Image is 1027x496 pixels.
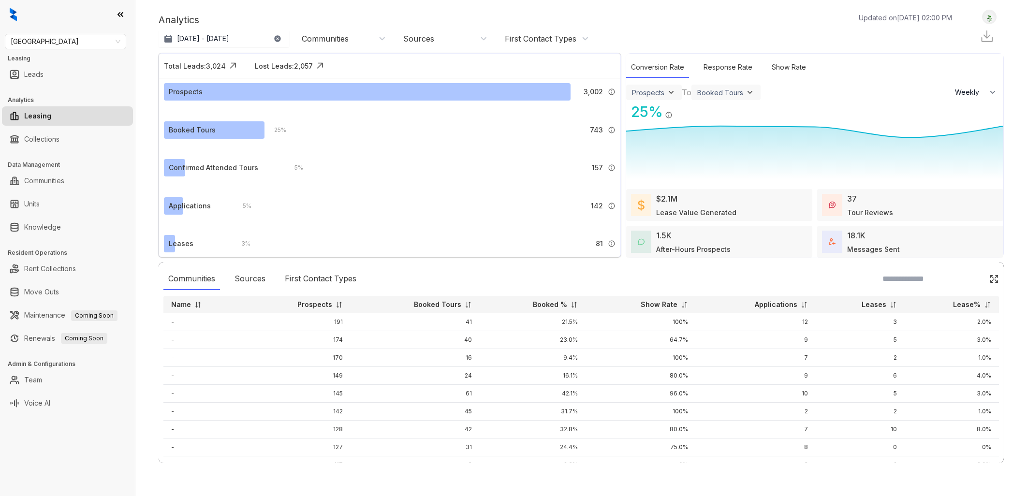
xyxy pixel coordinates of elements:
td: 61 [351,385,479,403]
div: To [682,87,691,98]
li: Maintenance [2,306,133,325]
td: 96.0% [586,385,696,403]
span: 3,002 [584,87,603,97]
td: 16.1% [480,367,586,385]
td: 2.0% [905,313,999,331]
td: 45 [351,403,479,421]
img: sorting [571,301,578,308]
li: Units [2,194,133,214]
td: 0% [905,438,999,456]
img: Click Icon [673,102,687,117]
img: Click Icon [313,58,327,73]
img: LeaseValue [638,199,645,211]
td: 174 [244,331,351,349]
div: $2.1M [656,193,677,204]
td: 1.0% [905,349,999,367]
td: 8.0% [905,421,999,438]
div: Response Rate [699,57,757,78]
li: Communities [2,171,133,190]
td: 64.7% [586,331,696,349]
td: 170 [244,349,351,367]
div: 3 % [232,238,250,249]
a: Communities [24,171,64,190]
td: 23.0% [480,331,586,349]
div: Conversion Rate [626,57,689,78]
div: 1.5K [656,230,672,241]
a: Leasing [24,106,51,126]
span: 157 [592,162,603,173]
span: 743 [590,125,603,135]
td: 42.1% [480,385,586,403]
img: sorting [890,301,897,308]
td: - [163,331,244,349]
td: 100% [586,313,696,331]
img: Click Icon [226,58,240,73]
span: Fairfield [11,34,120,49]
div: After-Hours Prospects [656,244,731,254]
td: 3.0% [905,385,999,403]
img: Download [980,29,994,44]
div: Messages Sent [847,244,900,254]
td: 80.0% [586,367,696,385]
td: - [163,349,244,367]
div: Communities [302,33,349,44]
td: 0 [816,438,905,456]
td: 149 [244,367,351,385]
td: 12 [696,313,816,331]
div: Sources [403,33,434,44]
div: Booked Tours [697,88,743,97]
img: Info [608,126,616,134]
h3: Resident Operations [8,248,135,257]
a: Voice AI [24,394,50,413]
button: Weekly [949,84,1003,101]
td: 3 [816,313,905,331]
td: 2 [816,403,905,421]
div: Prospects [169,87,203,97]
td: 2.6% [480,456,586,474]
td: 6 [816,367,905,385]
td: 4.0% [905,367,999,385]
img: Info [665,111,673,119]
img: sorting [984,301,991,308]
h3: Data Management [8,160,135,169]
li: Voice AI [2,394,133,413]
li: Knowledge [2,218,133,237]
div: Tour Reviews [847,207,893,218]
img: Info [608,88,616,96]
td: 127 [244,438,351,456]
td: 100% [586,403,696,421]
img: Info [608,202,616,210]
a: Knowledge [24,218,61,237]
div: First Contact Types [280,268,361,290]
div: Confirmed Attended Tours [169,162,258,173]
img: sorting [336,301,343,308]
td: 9 [696,331,816,349]
img: TourReviews [829,202,836,208]
a: RenewalsComing Soon [24,329,107,348]
td: 24 [351,367,479,385]
td: 21.5% [480,313,586,331]
p: Leases [862,300,886,309]
p: Updated on [DATE] 02:00 PM [859,13,952,23]
span: 81 [596,238,603,249]
span: Coming Soon [71,310,117,321]
td: 10 [816,421,905,438]
div: Prospects [632,88,664,97]
img: ViewFilterArrow [666,88,676,97]
div: Total Leads: 3,024 [164,61,226,71]
td: - [163,403,244,421]
td: 9 [696,367,816,385]
li: Move Outs [2,282,133,302]
div: 25 % [626,101,663,123]
td: - [163,438,244,456]
a: Rent Collections [24,259,76,278]
li: Leasing [2,106,133,126]
td: - [163,456,244,474]
p: Booked Tours [414,300,461,309]
td: - [163,313,244,331]
li: Collections [2,130,133,149]
td: 42 [351,421,479,438]
td: 0% [586,456,696,474]
a: Units [24,194,40,214]
h3: Admin & Configurations [8,360,135,368]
